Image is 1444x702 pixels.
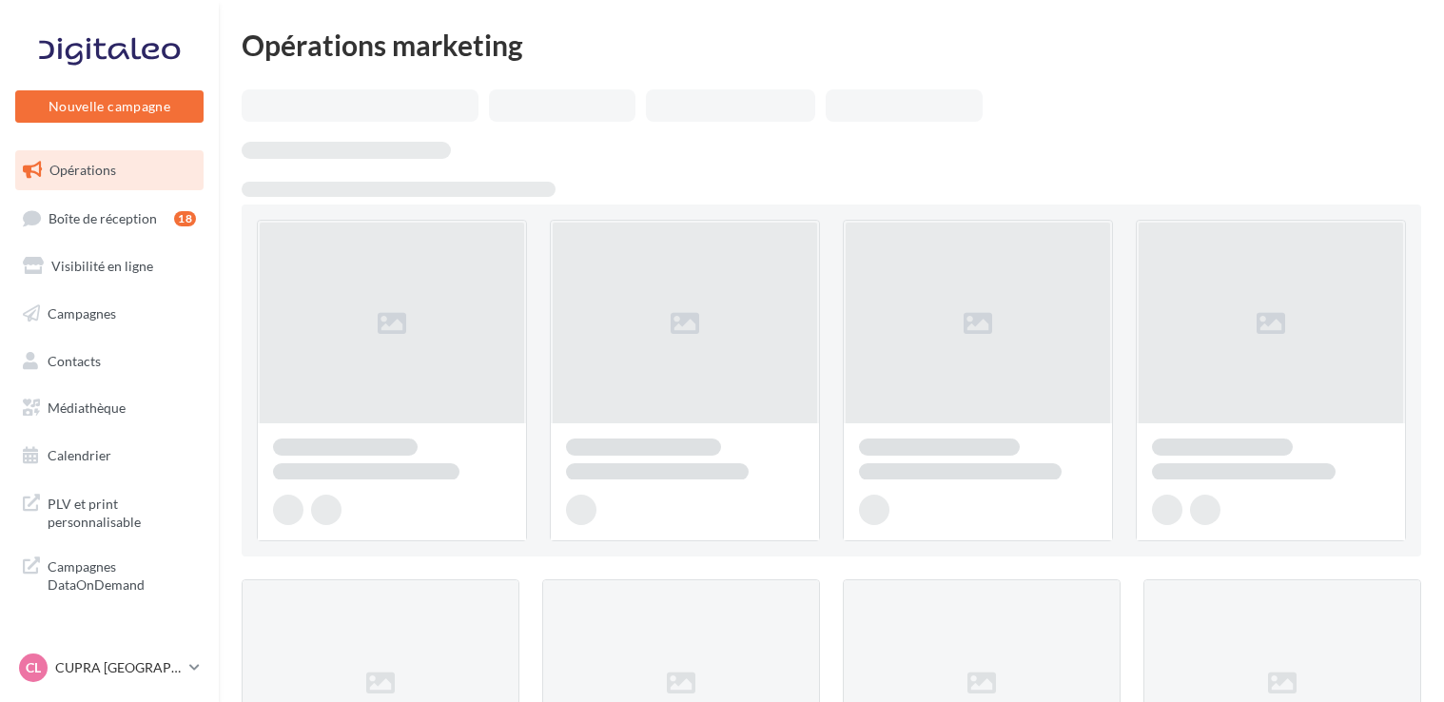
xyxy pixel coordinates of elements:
[15,650,204,686] a: CL CUPRA [GEOGRAPHIC_DATA]
[55,658,182,677] p: CUPRA [GEOGRAPHIC_DATA]
[48,400,126,416] span: Médiathèque
[11,546,207,602] a: Campagnes DataOnDemand
[11,150,207,190] a: Opérations
[15,90,204,123] button: Nouvelle campagne
[48,305,116,322] span: Campagnes
[11,246,207,286] a: Visibilité en ligne
[11,198,207,239] a: Boîte de réception18
[51,258,153,274] span: Visibilité en ligne
[174,211,196,226] div: 18
[26,658,41,677] span: CL
[11,388,207,428] a: Médiathèque
[48,554,196,595] span: Campagnes DataOnDemand
[49,209,157,225] span: Boîte de réception
[11,483,207,539] a: PLV et print personnalisable
[48,447,111,463] span: Calendrier
[11,294,207,334] a: Campagnes
[11,436,207,476] a: Calendrier
[48,491,196,532] span: PLV et print personnalisable
[49,162,116,178] span: Opérations
[48,352,101,368] span: Contacts
[11,341,207,381] a: Contacts
[242,30,1421,59] div: Opérations marketing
